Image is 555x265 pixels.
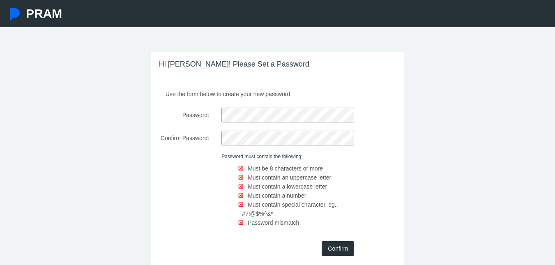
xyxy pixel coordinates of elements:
[248,165,323,172] span: Must be 8 characters or more
[242,201,338,217] span: Must contain special character, eg., #?!@$%^&*
[248,183,327,190] span: Must contain a lowercase letter
[248,219,299,226] span: Password mismatch
[153,108,215,122] label: Password:
[159,87,396,99] p: Use the form below to create your new password.
[248,192,306,199] span: Must contain a number
[151,52,404,77] h3: Hi [PERSON_NAME]! Please Set a Password
[153,131,215,145] label: Confirm Password:
[248,174,331,181] span: Must contain an uppercase letter
[322,241,354,256] input: Confirm
[221,154,354,159] h6: Password must contain the following:
[26,7,62,20] span: PRAM
[8,8,21,21] img: Pram Partner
